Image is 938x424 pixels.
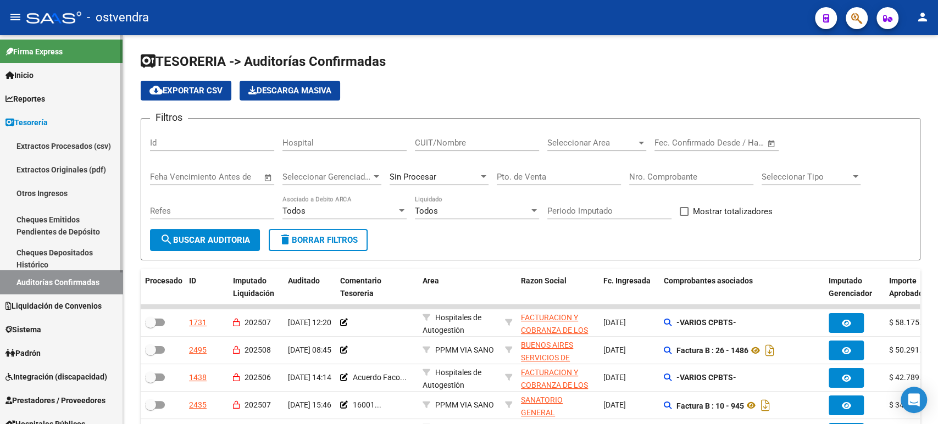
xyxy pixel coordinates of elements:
[336,269,418,305] datatable-header-cell: Comentario Tesoreria
[521,366,595,389] div: - 30715497456
[599,269,659,305] datatable-header-cell: Fc. Ingresada
[521,311,595,334] div: - 30715497456
[5,46,63,58] span: Firma Express
[758,397,773,414] i: Descargar documento
[189,316,207,329] div: 1731
[521,313,588,359] span: FACTURACION Y COBRANZA DE LOS EFECTORES PUBLICOS S.E.
[5,371,107,383] span: Integración (discapacidad)
[517,269,599,305] datatable-header-cell: Razon Social
[189,371,207,384] div: 1438
[676,318,736,327] strong: -VARIOS CPBTS-
[279,233,292,246] mat-icon: delete
[5,347,41,359] span: Padrón
[423,313,481,334] span: Hospitales de Autogestión
[547,138,636,148] span: Seleccionar Area
[659,269,824,305] datatable-header-cell: Comprobantes asociados
[603,318,626,327] span: [DATE]
[288,276,320,285] span: Auditado
[763,342,777,359] i: Descargar documento
[141,54,386,69] span: TESORERIA -> Auditorías Confirmadas
[185,269,229,305] datatable-header-cell: ID
[141,81,231,101] button: Exportar CSV
[233,276,274,298] span: Imputado Liquidación
[603,400,626,409] span: [DATE]
[160,235,250,245] span: Buscar Auditoria
[248,86,331,96] span: Descarga Masiva
[353,373,407,382] span: Acuerdo Faco...
[423,368,481,389] span: Hospitales de Autogestión
[150,110,188,125] h3: Filtros
[9,10,22,24] mat-icon: menu
[245,373,271,382] span: 202506
[521,368,588,414] span: FACTURACION Y COBRANZA DE LOS EFECTORES PUBLICOS S.E.
[693,205,773,218] span: Mostrar totalizadores
[709,138,762,148] input: Fecha fin
[5,116,48,129] span: Tesorería
[284,269,336,305] datatable-header-cell: Auditado
[676,346,748,355] strong: Factura B : 26 - 1486
[149,86,223,96] span: Exportar CSV
[5,323,41,336] span: Sistema
[829,276,872,298] span: Imputado Gerenciador
[603,345,626,354] span: [DATE]
[889,276,923,298] span: Importe Aprobado
[521,394,595,417] div: - 30546127652
[282,172,371,182] span: Seleccionar Gerenciador
[150,229,260,251] button: Buscar Auditoria
[189,399,207,411] div: 2435
[390,172,436,182] span: Sin Procesar
[145,276,182,285] span: Procesado
[288,400,331,409] span: [DATE] 15:46
[288,373,331,382] span: [DATE] 14:14
[765,137,778,150] button: Open calendar
[418,269,501,305] datatable-header-cell: Area
[521,276,567,285] span: Razon Social
[916,10,929,24] mat-icon: person
[245,318,271,327] span: 202507
[189,276,196,285] span: ID
[87,5,149,30] span: - ostvendra
[521,341,581,387] span: BUENOS AIRES SERVICIOS DE SALUD BASA S.A. UTE
[676,373,736,382] strong: -VARIOS CPBTS-
[654,138,699,148] input: Fecha inicio
[5,394,106,406] span: Prestadores / Proveedores
[288,318,331,327] span: [DATE] 12:20
[901,387,927,413] div: Open Intercom Messenger
[603,373,626,382] span: [DATE]
[189,344,207,356] div: 2495
[603,276,651,285] span: Fc. Ingresada
[141,269,185,305] datatable-header-cell: Procesado
[262,171,275,184] button: Open calendar
[762,172,851,182] span: Seleccionar Tipo
[353,400,381,409] span: 16001...
[149,83,163,97] mat-icon: cloud_download
[245,400,271,409] span: 202507
[288,345,331,354] span: [DATE] 08:45
[5,93,45,105] span: Reportes
[435,400,494,409] span: PPMM VIA SANO
[240,81,340,101] button: Descarga Masiva
[676,401,744,410] strong: Factura B : 10 - 945
[5,69,34,81] span: Inicio
[435,345,494,354] span: PPMM VIA SANO
[423,276,439,285] span: Area
[229,269,284,305] datatable-header-cell: Imputado Liquidación
[415,206,438,216] span: Todos
[340,276,381,298] span: Comentario Tesoreria
[279,235,358,245] span: Borrar Filtros
[521,339,595,362] div: - 30707959106
[824,269,885,305] datatable-header-cell: Imputado Gerenciador
[160,233,173,246] mat-icon: search
[269,229,368,251] button: Borrar Filtros
[282,206,306,216] span: Todos
[5,300,102,312] span: Liquidación de Convenios
[240,81,340,101] app-download-masive: Descarga masiva de comprobantes (adjuntos)
[664,276,753,285] span: Comprobantes asociados
[245,345,271,354] span: 202508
